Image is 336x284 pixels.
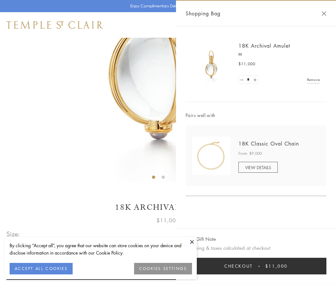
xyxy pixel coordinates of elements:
[186,258,326,274] button: Checkout $11,000
[239,76,245,84] a: Set quantity to 0
[130,3,203,9] p: Enjoy Complimentary Delivery & Returns
[238,150,262,157] span: From: $9,000
[238,140,299,147] a: 18K Classic Oval Chain
[186,9,220,18] span: Shopping Bag
[238,162,278,173] a: VIEW DETAILS
[238,42,290,49] a: 18K Archival Amulet
[6,229,20,239] span: Size:
[10,242,192,256] div: By clicking “Accept all”, you agree that our website can store cookies on your device and disclos...
[238,51,320,58] p: M
[265,263,288,270] span: $11,000
[238,61,255,67] span: $11,000
[134,263,192,274] button: COOKIES SETTINGS
[156,216,180,225] span: $11,000
[322,11,326,16] button: Close Shopping Bag
[192,137,230,175] img: N88865-OV18
[10,263,73,274] button: ACCEPT ALL COOKIES
[186,235,216,243] button: Add Gift Note
[6,202,330,213] h1: 18K Archival Amulet
[252,76,258,84] a: Set quantity to 2
[186,244,326,252] p: Shipping & taxes calculated at checkout
[186,112,326,119] span: Pairs well with
[245,164,271,170] span: VIEW DETAILS
[192,45,230,83] img: 18K Archival Amulet
[224,263,253,270] span: Checkout
[6,21,103,29] img: Temple St. Clair
[307,76,320,83] a: Remove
